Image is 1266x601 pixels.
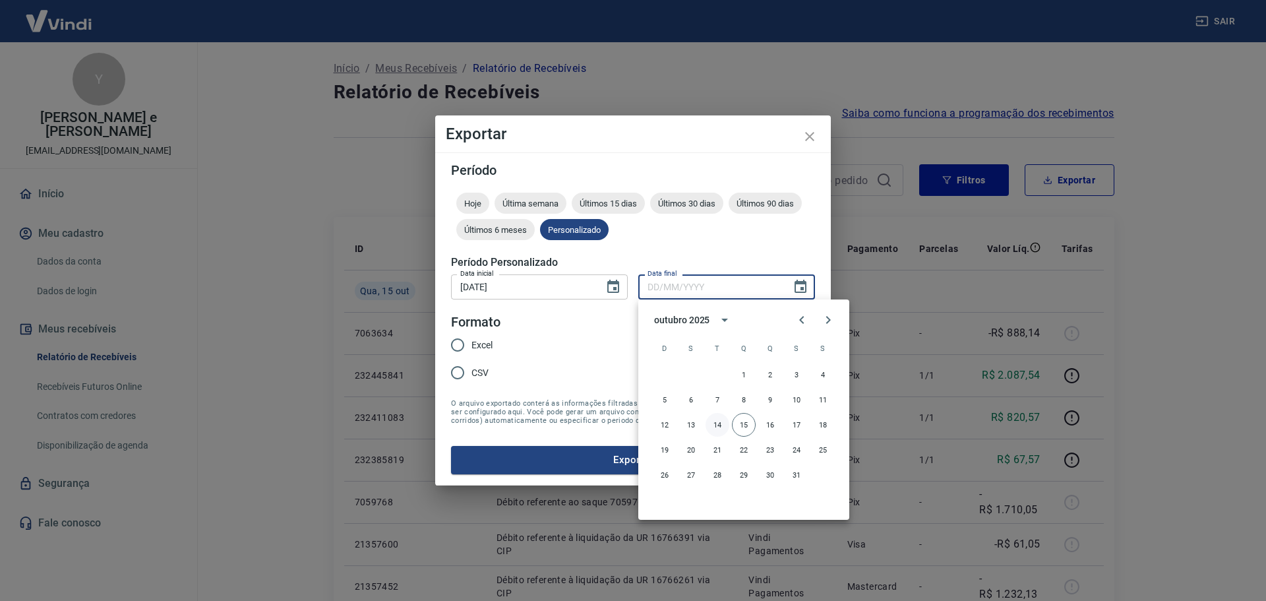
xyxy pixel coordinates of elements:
span: Últimos 90 dias [729,199,802,208]
button: 5 [653,388,677,412]
button: 12 [653,413,677,437]
button: 6 [679,388,703,412]
button: 26 [653,463,677,487]
span: segunda-feira [679,335,703,362]
button: 2 [758,363,782,387]
button: 1 [732,363,756,387]
legend: Formato [451,313,500,332]
span: domingo [653,335,677,362]
div: outubro 2025 [654,313,709,327]
button: close [794,121,826,152]
button: 8 [732,388,756,412]
span: O arquivo exportado conterá as informações filtradas na tela anterior com exceção do período que ... [451,399,815,425]
h5: Período [451,164,815,177]
div: Última semana [495,193,566,214]
button: 24 [785,438,808,462]
button: 29 [732,463,756,487]
button: 19 [653,438,677,462]
button: 23 [758,438,782,462]
span: Hoje [456,199,489,208]
button: 3 [785,363,808,387]
button: Choose date, selected date is 1 de out de 2025 [600,274,626,300]
button: 21 [706,438,729,462]
button: 20 [679,438,703,462]
span: sexta-feira [785,335,808,362]
button: 7 [706,388,729,412]
button: 18 [811,413,835,437]
label: Data final [648,269,677,278]
input: DD/MM/YYYY [638,274,782,299]
span: Personalizado [540,225,609,235]
span: Últimos 30 dias [650,199,723,208]
span: Excel [471,338,493,352]
button: 14 [706,413,729,437]
h5: Período Personalizado [451,256,815,269]
div: Hoje [456,193,489,214]
span: Últimos 6 meses [456,225,535,235]
button: Next month [815,307,841,333]
h4: Exportar [446,126,820,142]
div: Últimos 6 meses [456,219,535,240]
button: 9 [758,388,782,412]
button: Exportar [451,446,815,474]
button: 16 [758,413,782,437]
span: quinta-feira [758,335,782,362]
button: 31 [785,463,808,487]
div: Personalizado [540,219,609,240]
input: DD/MM/YYYY [451,274,595,299]
button: 15 [732,413,756,437]
div: Últimos 15 dias [572,193,645,214]
button: 13 [679,413,703,437]
span: Últimos 15 dias [572,199,645,208]
span: terça-feira [706,335,729,362]
span: Última semana [495,199,566,208]
button: Choose date [787,274,814,300]
span: CSV [471,366,489,380]
span: sábado [811,335,835,362]
button: 10 [785,388,808,412]
label: Data inicial [460,269,494,278]
button: 27 [679,463,703,487]
button: 4 [811,363,835,387]
span: quarta-feira [732,335,756,362]
button: Previous month [789,307,815,333]
button: 25 [811,438,835,462]
button: 22 [732,438,756,462]
div: Últimos 90 dias [729,193,802,214]
div: Últimos 30 dias [650,193,723,214]
button: 30 [758,463,782,487]
button: 11 [811,388,835,412]
button: 28 [706,463,729,487]
button: 17 [785,413,808,437]
button: calendar view is open, switch to year view [713,309,736,331]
